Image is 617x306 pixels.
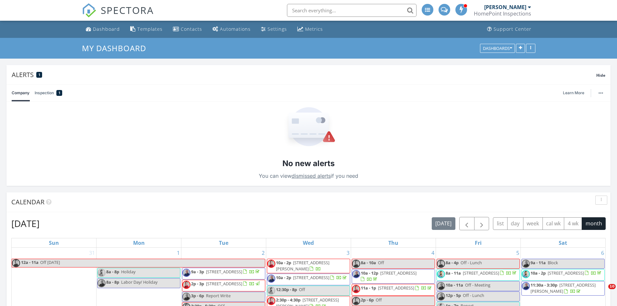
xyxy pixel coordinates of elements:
span: [STREET_ADDRESS] [378,285,414,291]
span: SPECTORA [101,3,154,17]
a: Go to September 1, 2025 [176,248,181,258]
span: 1 [59,90,60,96]
span: 3p - 6p [191,293,204,299]
a: Contacts [170,23,205,35]
a: Dashboard [83,23,122,35]
span: Off [376,297,382,303]
a: SPECTORA [82,9,154,22]
span: Off - Meeting [465,282,490,288]
a: dismissed alerts [291,173,331,179]
a: Monday [132,238,146,247]
button: Dashboards [480,44,515,53]
a: 10a - 2p [STREET_ADDRESS] [531,270,602,276]
span: 8a - 10a [361,260,376,266]
img: profile_pic_1.png [182,281,190,289]
a: Wednesday [302,238,315,247]
img: new_head_shot_2.jpg [267,275,275,283]
div: Automations [220,26,251,32]
img: profile_pic_1.png [352,285,360,293]
button: week [523,217,543,230]
span: Holiday [121,269,135,275]
div: Support Center [494,26,531,32]
div: Templates [137,26,163,32]
a: Friday [474,238,483,247]
a: Learn More [563,90,588,96]
span: Report Write [206,293,231,299]
span: 1 [39,73,40,77]
img: tom_2.jpg [522,270,530,278]
span: [STREET_ADDRESS] [463,270,499,276]
img: profile_pic_1.png [12,259,20,267]
img: new_head_shot_2.jpg [437,282,445,290]
img: profile_pic_1.png [437,260,445,268]
a: 10a - 2p [STREET_ADDRESS] [276,275,348,280]
a: 11a - 1p [STREET_ADDRESS] [361,285,433,291]
span: 2p - 3p [191,281,204,287]
button: Next month [474,217,489,230]
button: month [582,217,606,230]
p: You can view if you need [259,171,358,180]
a: Support Center [485,23,534,35]
div: Contacts [181,26,202,32]
h2: No new alerts [282,158,335,169]
a: 2p - 3p [STREET_ADDRESS] [191,281,261,287]
button: [DATE] [432,217,455,230]
a: Templates [128,23,165,35]
button: Previous month [459,217,474,230]
span: 10a - 2p [276,275,291,280]
span: [STREET_ADDRESS] [380,270,417,276]
span: 10 [608,284,616,289]
a: 8a - 11a [STREET_ADDRESS] [437,269,520,281]
div: HomePoint Inspections [474,10,531,17]
a: Company [12,85,29,101]
span: Off [DATE] [40,259,60,265]
a: 10a - 2p [STREET_ADDRESS][PERSON_NAME] [267,259,350,273]
img: tom_2.jpg [437,270,445,278]
span: 8a - 4p [446,260,459,266]
span: [STREET_ADDRESS][PERSON_NAME] [531,282,596,294]
a: 10a - 12p [STREET_ADDRESS] [361,270,417,282]
img: new_head_shot_2.jpg [437,292,445,300]
button: list [493,217,508,230]
img: The Best Home Inspection Software - Spectora [82,3,96,17]
span: Block [548,260,558,266]
button: 4 wk [564,217,582,230]
a: Tuesday [218,238,230,247]
span: 10a - 2p [276,260,291,266]
div: [PERSON_NAME] [484,4,526,10]
span: [STREET_ADDRESS] [548,270,584,276]
a: Go to September 6, 2025 [600,248,605,258]
span: 9a - 11a [531,260,546,266]
span: Off - Lunch [461,260,482,266]
div: Dashboards [483,46,512,51]
a: 10a - 2p [STREET_ADDRESS] [521,269,605,281]
a: Inspection [35,85,62,101]
span: 11a - 1p [361,285,376,291]
span: Off - Lunch [463,292,484,298]
a: 11a - 1p [STREET_ADDRESS] [352,284,435,296]
button: cal wk [543,217,565,230]
img: new_head_shot_2.jpg [522,282,530,290]
div: Metrics [305,26,323,32]
a: 8a - 11a [STREET_ADDRESS] [446,270,518,276]
span: 9a - 3p [191,269,204,275]
span: 8a - 11a [446,270,461,276]
span: Off [378,260,384,266]
span: [STREET_ADDRESS] [206,269,242,275]
img: new_head_shot_2.jpg [352,270,360,278]
img: new_head_shot_2.jpg [182,269,190,277]
a: 10a - 12p [STREET_ADDRESS] [352,269,435,284]
input: Search everything... [287,4,417,17]
span: 10a - 2p [531,270,546,276]
img: profile_pic_1.png [352,260,360,268]
span: 12a - 11a [21,259,39,267]
img: profile_pic_1.png [352,297,360,305]
span: 8a - 8p [106,269,119,275]
span: 10a - 11a [446,282,463,288]
a: Go to September 2, 2025 [260,248,266,258]
a: 11:30a - 3:30p [STREET_ADDRESS][PERSON_NAME] [531,282,596,294]
a: Go to September 4, 2025 [430,248,436,258]
img: new_head_shot_2.jpg [182,293,190,301]
a: Settings [258,23,290,35]
a: Go to August 31, 2025 [88,248,96,258]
